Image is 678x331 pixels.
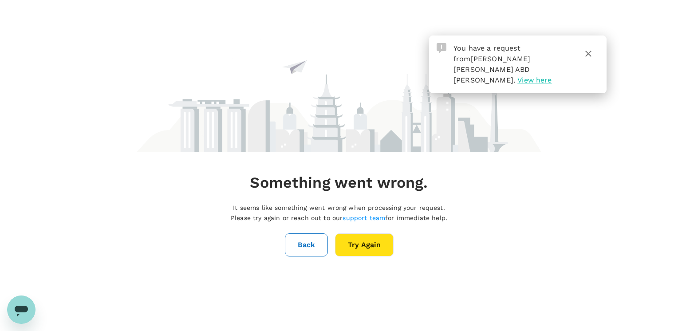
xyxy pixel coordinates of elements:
h4: Something went wrong. [250,173,428,192]
img: Approval Request [437,43,446,53]
button: Back [285,233,328,256]
a: support team [343,214,385,221]
iframe: Button to launch messaging window [7,296,35,324]
button: Try Again [335,233,394,256]
span: You have a request from . [453,44,531,84]
span: [PERSON_NAME] [PERSON_NAME] ABD [PERSON_NAME] [453,55,531,84]
p: It seems like something went wrong when processing your request. Please try again or reach out to... [231,203,447,223]
span: View here [517,76,552,84]
img: maintenance [137,21,541,152]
